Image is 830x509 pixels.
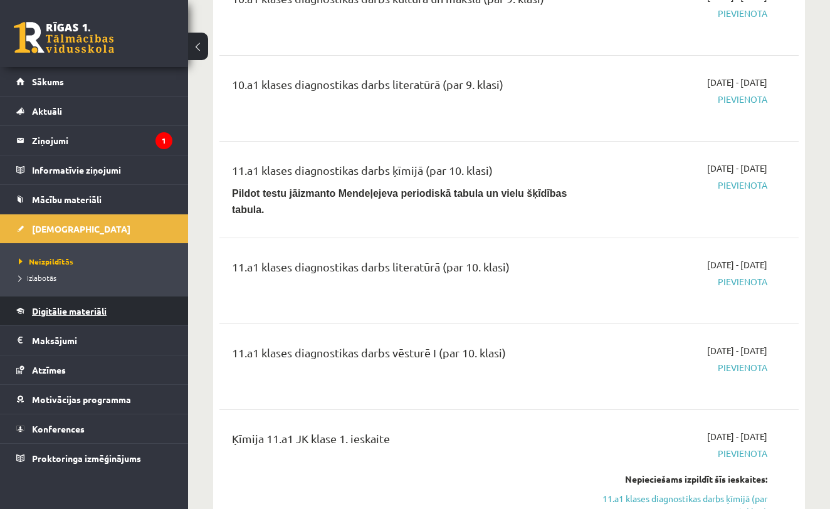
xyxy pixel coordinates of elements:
legend: Informatīvie ziņojumi [32,155,172,184]
i: 1 [155,132,172,149]
div: 11.a1 klases diagnostikas darbs ķīmijā (par 10. klasi) [232,162,582,185]
div: Ķīmija 11.a1 JK klase 1. ieskaite [232,430,582,453]
a: Ziņojumi1 [16,126,172,155]
span: Pievienota [601,361,767,374]
div: Nepieciešams izpildīt šīs ieskaites: [601,473,767,486]
span: Proktoringa izmēģinājums [32,453,141,464]
span: [DATE] - [DATE] [707,162,767,175]
span: [DATE] - [DATE] [707,258,767,271]
span: Digitālie materiāli [32,305,107,317]
a: Atzīmes [16,355,172,384]
a: Motivācijas programma [16,385,172,414]
span: Pievienota [601,275,767,288]
legend: Maksājumi [32,326,172,355]
span: Motivācijas programma [32,394,131,405]
a: Konferences [16,414,172,443]
span: Izlabotās [19,273,56,283]
div: 10.a1 klases diagnostikas darbs literatūrā (par 9. klasi) [232,76,582,99]
b: Pildot testu jāizmanto Mendeļejeva periodiskā tabula un vielu šķīdības tabula. [232,188,567,215]
span: [DATE] - [DATE] [707,344,767,357]
span: Atzīmes [32,364,66,375]
a: [DEMOGRAPHIC_DATA] [16,214,172,243]
a: Sākums [16,67,172,96]
a: Informatīvie ziņojumi [16,155,172,184]
span: [DEMOGRAPHIC_DATA] [32,223,130,234]
legend: Ziņojumi [32,126,172,155]
div: 11.a1 klases diagnostikas darbs vēsturē I (par 10. klasi) [232,344,582,367]
span: Konferences [32,423,85,434]
span: Pievienota [601,93,767,106]
a: Izlabotās [19,272,176,283]
a: Aktuāli [16,97,172,125]
span: [DATE] - [DATE] [707,430,767,443]
a: Rīgas 1. Tālmācības vidusskola [14,22,114,53]
span: Pievienota [601,447,767,460]
span: Aktuāli [32,105,62,117]
span: Sākums [32,76,64,87]
span: [DATE] - [DATE] [707,76,767,89]
a: Maksājumi [16,326,172,355]
div: 11.a1 klases diagnostikas darbs literatūrā (par 10. klasi) [232,258,582,281]
a: Proktoringa izmēģinājums [16,444,172,473]
span: Mācību materiāli [32,194,102,205]
span: Pievienota [601,7,767,20]
a: Digitālie materiāli [16,296,172,325]
span: Pievienota [601,179,767,192]
a: Mācību materiāli [16,185,172,214]
a: Neizpildītās [19,256,176,267]
span: Neizpildītās [19,256,73,266]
